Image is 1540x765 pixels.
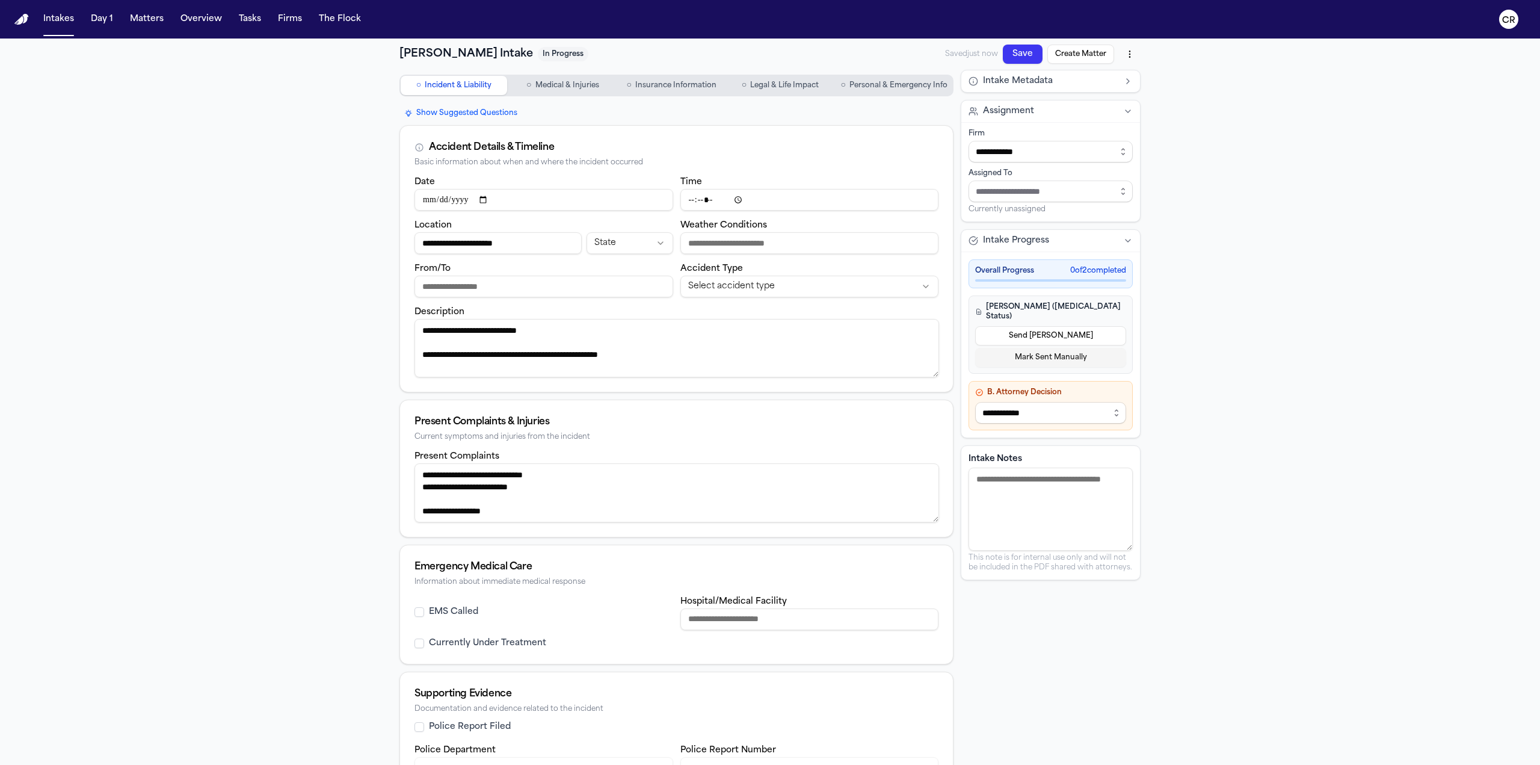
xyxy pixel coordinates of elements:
input: Assign to staff member [969,181,1133,202]
button: Go to Insurance Information [618,76,725,95]
span: Assignment [983,105,1034,117]
span: Insurance Information [635,81,716,90]
label: Police Report Filed [429,721,511,733]
label: Police Department [414,746,496,755]
button: Matters [125,8,168,30]
div: Assigned To [969,169,1133,178]
label: Police Report Number [680,746,776,755]
h1: [PERSON_NAME] Intake [399,46,533,63]
button: Go to Legal & Life Impact [727,76,834,95]
input: Incident time [680,189,939,211]
span: Personal & Emergency Info [849,81,947,90]
button: Overview [176,8,227,30]
input: Weather conditions [680,232,939,254]
div: Current symptoms and injuries from the incident [414,433,938,442]
button: Send [PERSON_NAME] [975,326,1126,345]
button: Go to Medical & Injuries [510,76,616,95]
span: Overall Progress [975,266,1034,276]
textarea: Intake notes [969,468,1133,551]
button: Create Matter [1047,45,1114,64]
p: This note is for internal use only and will not be included in the PDF shared with attorneys. [969,553,1133,572]
div: Firm [969,129,1133,138]
h4: [PERSON_NAME] ([MEDICAL_DATA] Status) [975,302,1126,321]
label: Present Complaints [414,452,499,461]
div: Present Complaints & Injuries [414,415,938,429]
label: EMS Called [429,606,478,618]
label: Intake Notes [969,453,1133,465]
div: Emergency Medical Care [414,560,938,574]
textarea: Present complaints [414,463,939,522]
label: Currently Under Treatment [429,637,546,649]
button: Intake Progress [961,230,1140,252]
label: Location [414,221,452,230]
div: Basic information about when and where the incident occurred [414,158,938,167]
button: Assignment [961,101,1140,122]
span: Saved just now [945,49,998,59]
button: Tasks [234,8,266,30]
button: Go to Personal & Emergency Info [836,76,952,95]
input: Select firm [969,141,1133,163]
span: ○ [526,79,531,91]
span: Incident & Liability [425,81,491,90]
div: Documentation and evidence related to the incident [414,705,938,714]
button: The Flock [314,8,366,30]
label: Accident Type [680,264,743,273]
img: Finch Logo [14,14,29,25]
button: Save [1003,45,1043,64]
input: From/To destination [414,276,673,297]
input: Hospital or medical facility [680,609,939,630]
span: Intake Progress [983,235,1049,247]
label: Weather Conditions [680,221,767,230]
label: Description [414,308,464,317]
div: Supporting Evidence [414,687,938,701]
label: From/To [414,264,451,273]
label: Time [680,178,702,187]
button: Intake Metadata [961,70,1140,92]
h4: B. Attorney Decision [975,388,1126,397]
span: In Progress [538,47,588,61]
span: Legal & Life Impact [750,81,819,90]
textarea: Incident description [414,319,939,377]
span: ○ [626,79,631,91]
span: ○ [742,79,747,91]
button: Mark Sent Manually [975,348,1126,367]
div: Information about immediate medical response [414,578,938,587]
button: More actions [1119,43,1141,65]
input: Incident date [414,189,673,211]
span: 0 of 2 completed [1070,266,1126,276]
span: Currently unassigned [969,205,1046,214]
button: Day 1 [86,8,118,30]
a: Home [14,14,29,25]
label: Date [414,178,435,187]
label: Hospital/Medical Facility [680,597,787,606]
div: Accident Details & Timeline [429,140,554,155]
span: Intake Metadata [983,75,1053,87]
span: ○ [416,79,421,91]
span: Medical & Injuries [535,81,599,90]
button: Intakes [38,8,79,30]
button: Incident state [587,232,673,254]
input: Incident location [414,232,582,254]
button: Show Suggested Questions [399,106,522,120]
button: Go to Incident & Liability [401,76,507,95]
span: ○ [841,79,846,91]
button: Firms [273,8,307,30]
